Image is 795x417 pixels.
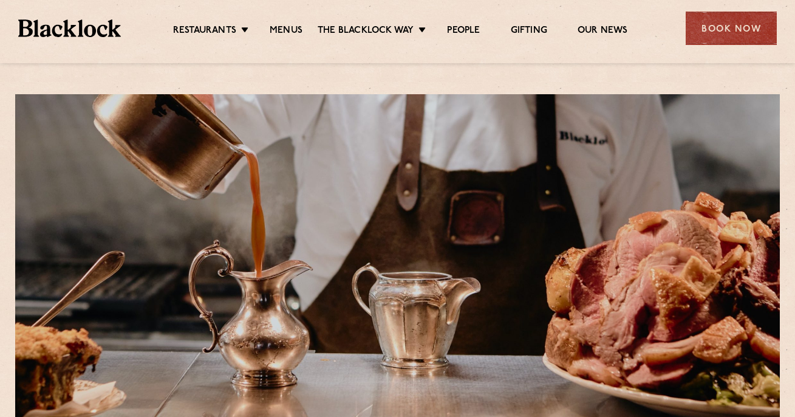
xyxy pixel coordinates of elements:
[447,25,480,38] a: People
[173,25,236,38] a: Restaurants
[686,12,777,45] div: Book Now
[318,25,414,38] a: The Blacklock Way
[511,25,547,38] a: Gifting
[578,25,628,38] a: Our News
[18,19,121,37] img: BL_Textured_Logo-footer-cropped.svg
[270,25,302,38] a: Menus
